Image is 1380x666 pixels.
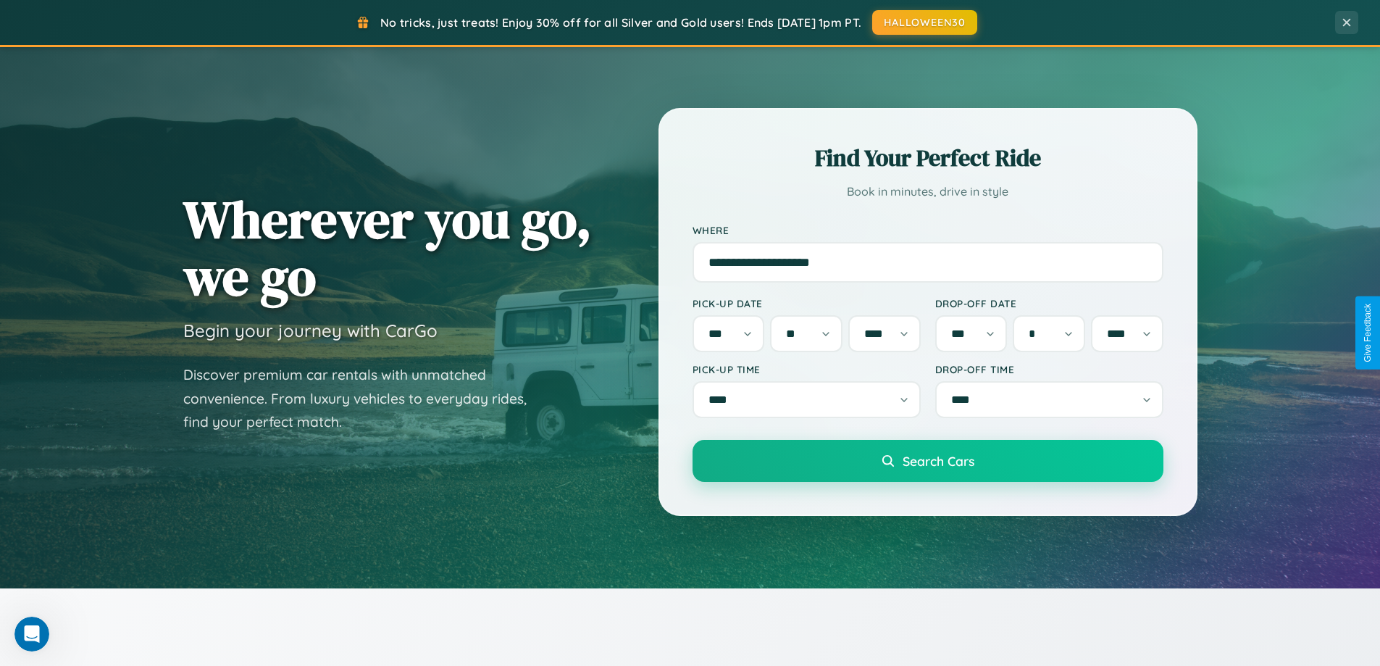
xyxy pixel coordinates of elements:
[693,363,921,375] label: Pick-up Time
[935,297,1163,309] label: Drop-off Date
[693,440,1163,482] button: Search Cars
[183,320,438,341] h3: Begin your journey with CarGo
[935,363,1163,375] label: Drop-off Time
[1363,304,1373,362] div: Give Feedback
[872,10,977,35] button: HALLOWEEN30
[693,181,1163,202] p: Book in minutes, drive in style
[380,15,861,30] span: No tricks, just treats! Enjoy 30% off for all Silver and Gold users! Ends [DATE] 1pm PT.
[903,453,974,469] span: Search Cars
[693,224,1163,236] label: Where
[14,617,49,652] iframe: Intercom live chat
[183,191,592,305] h1: Wherever you go, we go
[693,142,1163,174] h2: Find Your Perfect Ride
[183,363,545,434] p: Discover premium car rentals with unmatched convenience. From luxury vehicles to everyday rides, ...
[693,297,921,309] label: Pick-up Date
